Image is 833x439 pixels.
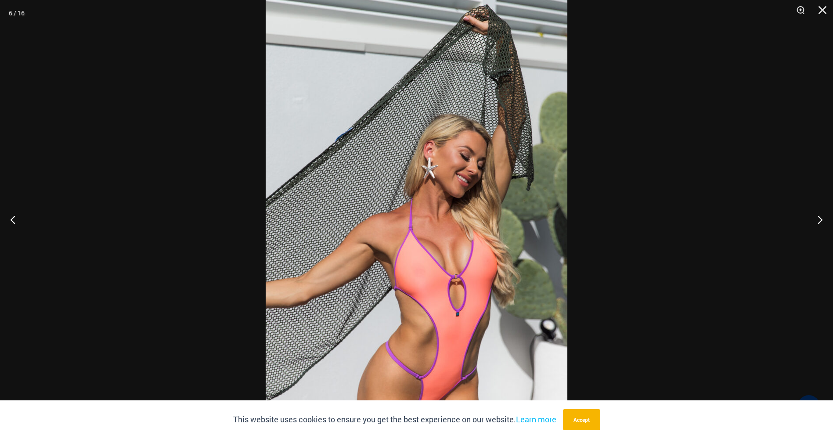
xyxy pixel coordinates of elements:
button: Accept [563,409,600,430]
p: This website uses cookies to ensure you get the best experience on our website. [233,413,556,426]
button: Next [800,198,833,241]
div: 6 / 16 [9,7,25,20]
a: Learn more [516,414,556,425]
